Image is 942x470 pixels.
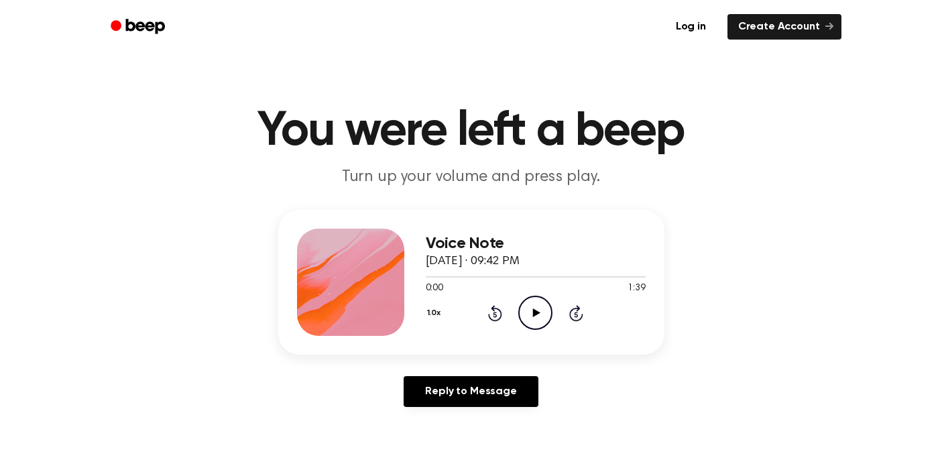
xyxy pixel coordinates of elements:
[101,14,177,40] a: Beep
[426,235,646,253] h3: Voice Note
[628,282,645,296] span: 1:39
[426,282,443,296] span: 0:00
[214,166,729,188] p: Turn up your volume and press play.
[426,302,446,325] button: 1.0x
[404,376,538,407] a: Reply to Message
[727,14,841,40] a: Create Account
[426,255,520,268] span: [DATE] · 09:42 PM
[128,107,815,156] h1: You were left a beep
[662,11,719,42] a: Log in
